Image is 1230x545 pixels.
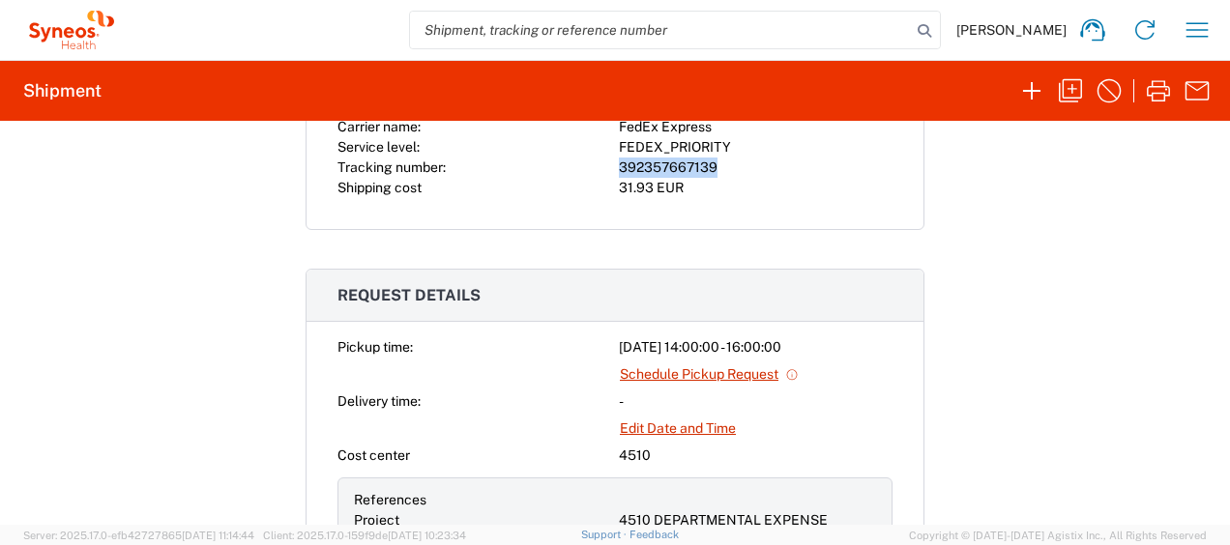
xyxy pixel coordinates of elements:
[23,79,102,102] h2: Shipment
[337,339,413,355] span: Pickup time:
[581,529,630,540] a: Support
[956,21,1067,39] span: [PERSON_NAME]
[337,139,420,155] span: Service level:
[337,447,410,463] span: Cost center
[619,117,893,137] div: FedEx Express
[182,530,254,541] span: [DATE] 11:14:44
[619,510,876,531] div: 4510 DEPARTMENTAL EXPENSE
[619,158,893,178] div: 392357667139
[619,178,893,198] div: 31.93 EUR
[23,530,254,541] span: Server: 2025.17.0-efb42727865
[619,137,893,158] div: FEDEX_PRIORITY
[354,492,426,507] span: References
[337,159,446,175] span: Tracking number:
[388,530,466,541] span: [DATE] 10:23:34
[337,286,481,304] span: Request details
[619,412,737,445] a: Edit Date and Time
[337,180,422,195] span: Shipping cost
[337,119,421,134] span: Carrier name:
[619,358,800,391] a: Schedule Pickup Request
[354,510,611,531] div: Project
[909,527,1207,544] span: Copyright © [DATE]-[DATE] Agistix Inc., All Rights Reserved
[619,337,893,358] div: [DATE] 14:00:00 - 16:00:00
[410,12,911,48] input: Shipment, tracking or reference number
[263,530,466,541] span: Client: 2025.17.0-159f9de
[619,391,893,412] div: -
[630,529,679,540] a: Feedback
[337,393,421,409] span: Delivery time:
[619,445,893,466] div: 4510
